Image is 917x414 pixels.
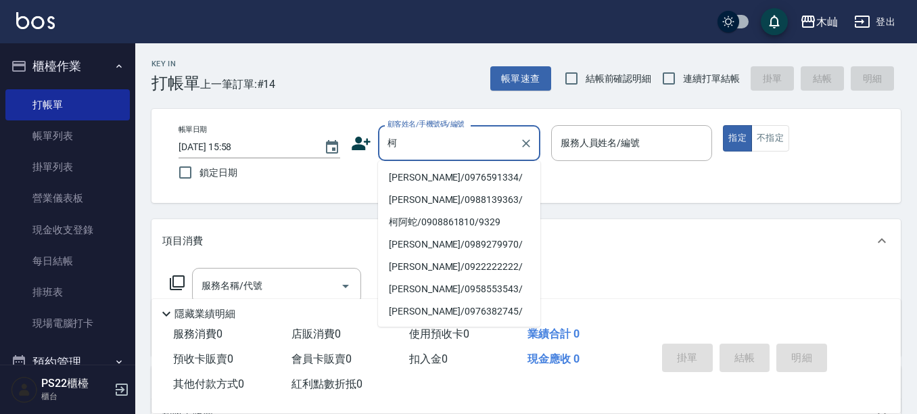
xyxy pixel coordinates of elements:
button: save [761,8,788,35]
img: Person [11,376,38,403]
button: Clear [517,134,536,153]
div: 木屾 [816,14,838,30]
h5: PS22櫃檯 [41,377,110,390]
h2: Key In [151,60,200,68]
a: 每日結帳 [5,246,130,277]
p: 隱藏業績明細 [174,307,235,321]
li: [PERSON_NAME]/0976382745/ [378,300,540,323]
button: Choose date, selected date is 2025-08-23 [316,131,348,164]
a: 排班表 [5,277,130,308]
span: 紅利點數折抵 0 [291,377,362,390]
button: 木屾 [795,8,843,36]
span: 其他付款方式 0 [173,377,244,390]
a: 打帳單 [5,89,130,120]
a: 帳單列表 [5,120,130,152]
span: 使用預收卡 0 [409,327,469,340]
span: 上一筆訂單:#14 [200,76,276,93]
h3: 打帳單 [151,74,200,93]
a: 掛單列表 [5,152,130,183]
button: 不指定 [751,125,789,152]
span: 連續打單結帳 [683,72,740,86]
a: 現場電腦打卡 [5,308,130,339]
li: 柯阿蛇/0908861810/9329 [378,211,540,233]
label: 顧客姓名/手機號碼/編號 [387,119,465,129]
span: 現金應收 0 [527,352,580,365]
p: 櫃台 [41,390,110,402]
button: 指定 [723,125,752,152]
label: 帳單日期 [179,124,207,135]
button: 櫃檯作業 [5,49,130,84]
li: [PERSON_NAME]/0976591334/ [378,166,540,189]
button: Open [335,275,356,297]
button: 預約管理 [5,345,130,380]
li: [PERSON_NAME]/0926731832/ [378,323,540,345]
button: 帳單速查 [490,66,551,91]
li: [PERSON_NAME]/0958553543/ [378,278,540,300]
span: 店販消費 0 [291,327,341,340]
span: 預收卡販賣 0 [173,352,233,365]
button: 登出 [849,9,901,34]
span: 業績合計 0 [527,327,580,340]
li: [PERSON_NAME]/0989279970/ [378,233,540,256]
a: 現金收支登錄 [5,214,130,246]
li: [PERSON_NAME]/0922222222/ [378,256,540,278]
p: 項目消費 [162,234,203,248]
a: 營業儀表板 [5,183,130,214]
span: 扣入金 0 [409,352,448,365]
li: [PERSON_NAME]/0988139363/ [378,189,540,211]
span: 鎖定日期 [199,166,237,180]
span: 會員卡販賣 0 [291,352,352,365]
input: YYYY/MM/DD hh:mm [179,136,310,158]
img: Logo [16,12,55,29]
div: 項目消費 [151,219,901,262]
span: 結帳前確認明細 [586,72,652,86]
span: 服務消費 0 [173,327,222,340]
